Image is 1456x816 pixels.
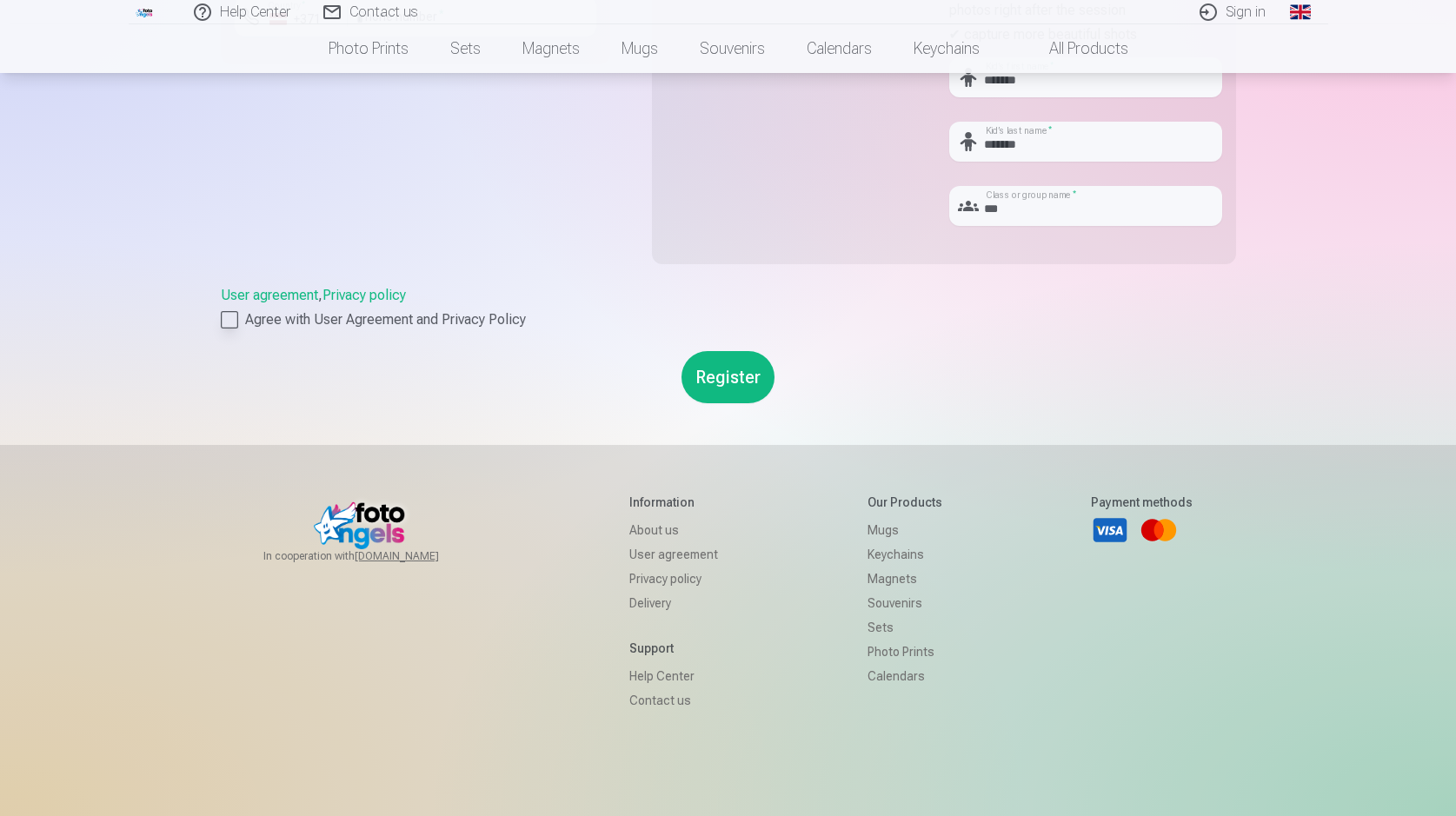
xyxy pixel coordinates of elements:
[355,549,481,563] a: [DOMAIN_NAME]
[629,640,718,657] h5: Support
[221,285,1236,330] div: ,
[868,542,942,567] a: Keychains
[868,567,942,591] a: Magnets
[868,664,942,688] a: Calendars
[502,24,601,73] a: Magnets
[1091,511,1129,549] a: Visa
[893,24,1001,73] a: Keychains
[868,615,942,640] a: Sets
[1091,494,1193,511] h5: Payment methods
[322,287,406,303] a: Privacy policy
[263,549,481,563] span: In cooperation with
[629,542,718,567] a: User agreement
[629,664,718,688] a: Help Center
[868,640,942,664] a: Photo prints
[629,494,718,511] h5: Information
[868,591,942,615] a: Souvenirs
[868,518,942,542] a: Mugs
[679,24,786,73] a: Souvenirs
[221,287,318,303] a: User agreement
[786,24,893,73] a: Calendars
[601,24,679,73] a: Mugs
[629,688,718,713] a: Contact us
[629,591,718,615] a: Delivery
[1001,24,1149,73] a: All products
[1140,511,1178,549] a: Mastercard
[629,567,718,591] a: Privacy policy
[221,309,1236,330] label: Agree with User Agreement and Privacy Policy
[868,494,942,511] h5: Our products
[136,7,155,17] img: /fa1
[629,518,718,542] a: About us
[429,24,502,73] a: Sets
[308,24,429,73] a: Photo prints
[681,351,775,403] button: Register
